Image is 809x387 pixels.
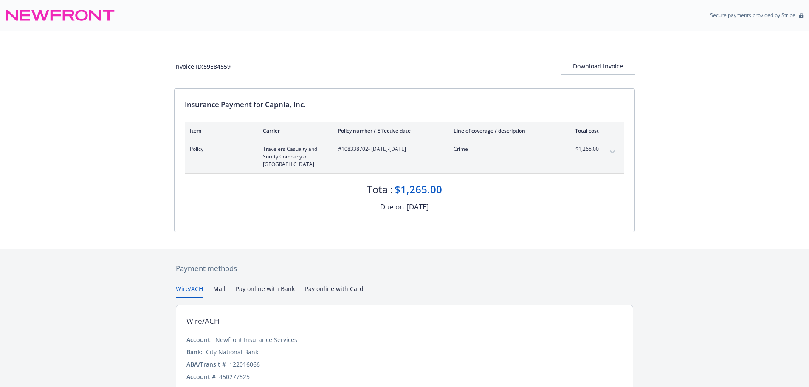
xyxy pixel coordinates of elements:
[263,145,324,168] span: Travelers Casualty and Surety Company of [GEOGRAPHIC_DATA]
[176,284,203,298] button: Wire/ACH
[305,284,364,298] button: Pay online with Card
[236,284,295,298] button: Pay online with Bank
[174,62,231,71] div: Invoice ID: 59E84559
[185,99,624,110] div: Insurance Payment for Capnia, Inc.
[206,347,258,356] div: City National Bank
[567,145,599,153] span: $1,265.00
[213,284,226,298] button: Mail
[454,145,553,153] span: Crime
[567,127,599,134] div: Total cost
[454,127,553,134] div: Line of coverage / description
[229,360,260,369] div: 122016066
[367,182,393,197] div: Total:
[710,11,795,19] p: Secure payments provided by Stripe
[186,347,203,356] div: Bank:
[219,372,250,381] div: 450277525
[561,58,635,75] button: Download Invoice
[186,316,220,327] div: Wire/ACH
[338,127,440,134] div: Policy number / Effective date
[395,182,442,197] div: $1,265.00
[406,201,429,212] div: [DATE]
[606,145,619,159] button: expand content
[190,127,249,134] div: Item
[338,145,440,153] span: #108338702 - [DATE]-[DATE]
[186,372,216,381] div: Account #
[263,127,324,134] div: Carrier
[380,201,404,212] div: Due on
[215,335,297,344] div: Newfront Insurance Services
[186,335,212,344] div: Account:
[190,145,249,153] span: Policy
[186,360,226,369] div: ABA/Transit #
[561,58,635,74] div: Download Invoice
[185,140,624,173] div: PolicyTravelers Casualty and Surety Company of [GEOGRAPHIC_DATA]#108338702- [DATE]-[DATE]Crime$1,...
[176,263,633,274] div: Payment methods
